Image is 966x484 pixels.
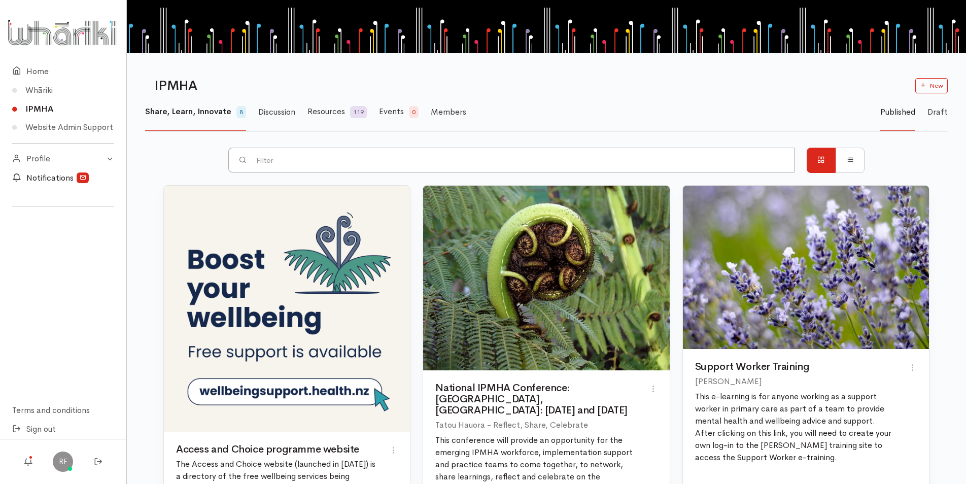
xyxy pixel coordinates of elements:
span: Resources [307,106,345,117]
span: Members [431,107,466,117]
span: Share, Learn, Innovate [145,106,231,117]
a: New [915,78,948,93]
span: 119 [350,106,367,118]
a: Events 0 [379,93,419,131]
iframe: LinkedIn Embedded Content [43,213,84,225]
span: 8 [236,106,246,118]
a: Discussion [258,94,295,131]
h1: IPMHA [154,79,903,93]
a: Members [431,94,466,131]
a: Share, Learn, Innovate 8 [145,93,246,131]
span: Events [379,106,404,117]
a: Published [880,94,915,131]
a: RF [53,452,73,472]
input: Filter [251,148,795,172]
a: Resources 119 [307,93,367,131]
span: Discussion [258,107,295,117]
a: Draft [927,94,948,131]
span: 0 [409,106,419,118]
